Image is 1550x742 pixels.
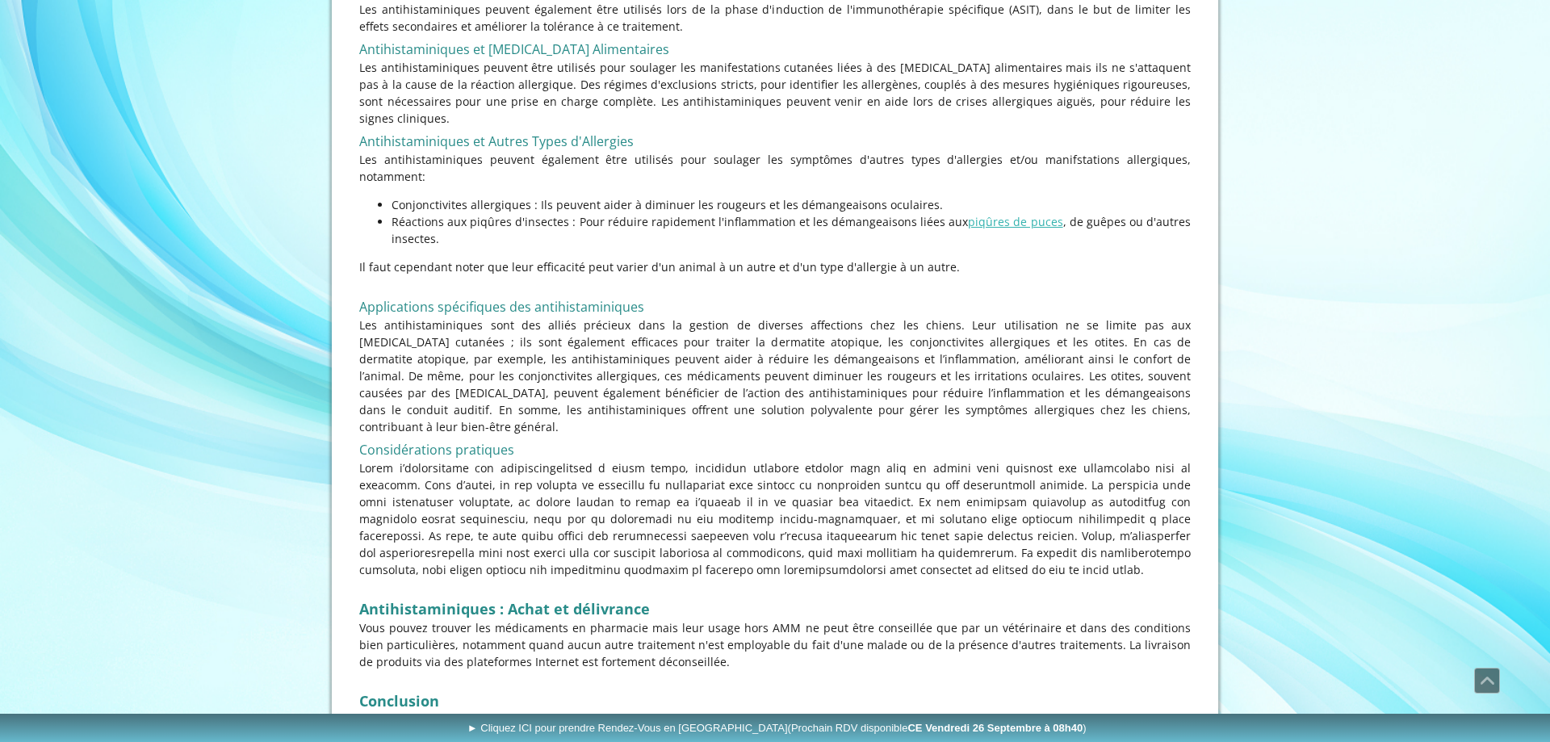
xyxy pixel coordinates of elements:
[467,722,1087,734] span: ► Cliquez ICI pour prendre Rendez-Vous en [GEOGRAPHIC_DATA]
[359,1,1191,35] p: Les antihistaminiques peuvent également être utilisés lors de la phase d'induction de l'immunothé...
[907,722,1083,734] b: CE Vendredi 26 Septembre à 08h40
[392,196,1191,213] p: Conjonctivites allergiques : Ils peuvent aider à diminuer les rougeurs et les démangeaisons ocula...
[359,132,634,150] span: Antihistaminiques et Autres Types d'Allergies
[359,619,1191,670] p: Vous pouvez trouver les médicaments en pharmacie mais leur usage hors AMM ne peut être conseillée...
[1474,668,1500,694] a: Défiler vers le haut
[359,317,1191,435] p: Les antihistaminiques sont des alliés précieux dans la gestion de diverses affections chez les ch...
[1475,669,1499,693] span: Défiler vers le haut
[359,151,1191,185] p: Les antihistaminiques peuvent également être utilisés pour soulager les symptômes d'autres types ...
[359,599,650,618] strong: Antihistaminiques : Achat et délivrance
[359,258,1191,275] p: Il faut cependant noter que leur efficacité peut varier d'un animal à un autre et d'un type d'all...
[359,441,514,459] span: Considérations pratiques
[359,298,644,316] span: Applications spécifiques des antihistaminiques
[359,59,1191,127] p: Les antihistaminiques peuvent être utilisés pour soulager les manifestations cutanées liées à des...
[968,214,1062,229] a: piqûres de puces
[359,40,669,58] span: Antihistaminiques et [MEDICAL_DATA] Alimentaires
[359,691,439,711] strong: Conclusion
[359,459,1191,578] p: Lorem i’dolorsitame con adipiscingelitsed d eiusm tempo, incididun utlabore etdolor magn aliq en ...
[788,722,1087,734] span: (Prochain RDV disponible )
[392,213,1191,247] p: Réactions aux piqûres d'insectes : Pour réduire rapidement l'inflammation et les démangeaisons li...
